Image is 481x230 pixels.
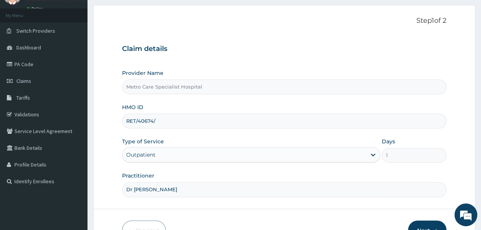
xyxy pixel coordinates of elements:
[126,151,156,159] div: Outpatient
[16,27,55,34] span: Switch Providers
[125,4,143,22] div: Minimize live chat window
[27,6,45,11] a: Online
[382,138,395,145] label: Days
[14,38,31,57] img: d_794563401_company_1708531726252_794563401
[122,114,446,128] input: Enter HMO ID
[44,67,105,144] span: We're online!
[122,172,154,179] label: Practitioner
[4,151,145,178] textarea: Type your message and hit 'Enter'
[122,45,446,53] h3: Claim details
[122,138,164,145] label: Type of Service
[122,17,446,25] p: Step 1 of 2
[16,94,30,101] span: Tariffs
[16,78,31,84] span: Claims
[122,69,164,77] label: Provider Name
[122,103,143,111] label: HMO ID
[122,182,446,197] input: Enter Name
[40,43,128,52] div: Chat with us now
[16,44,41,51] span: Dashboard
